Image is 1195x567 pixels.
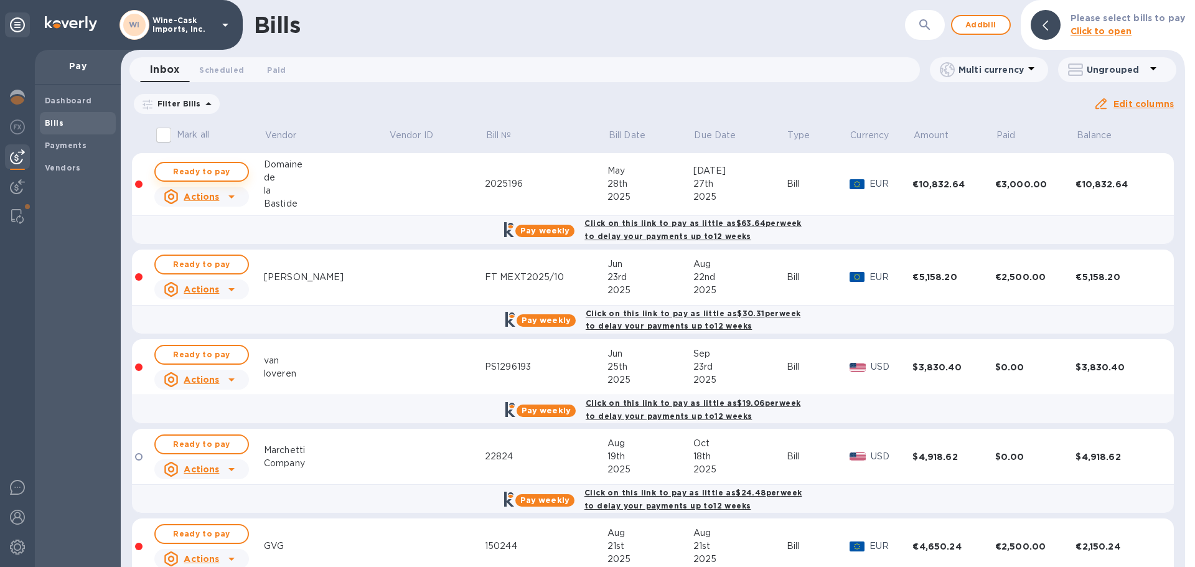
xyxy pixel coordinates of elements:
div: Domaine [264,158,388,171]
div: PS1296193 [485,360,607,373]
p: Amount [914,129,949,142]
span: Vendor [265,129,313,142]
div: €10,832.64 [1075,178,1158,190]
div: Sep [693,347,787,360]
div: 19th [607,450,693,463]
div: 18th [693,450,787,463]
div: Bastide [264,197,388,210]
p: Wine-Cask Imports, Inc. [152,16,215,34]
div: 2025 [693,190,787,204]
div: 27th [693,177,787,190]
span: Paid [996,129,1032,142]
img: USD [850,452,866,461]
p: Mark all [177,128,209,141]
span: Inbox [150,61,179,78]
div: Jun [607,347,693,360]
div: €10,832.64 [912,178,995,190]
p: Type [787,129,810,142]
p: Due Date [694,129,736,142]
b: Pay weekly [522,316,571,325]
div: 21st [693,540,787,553]
p: Vendor ID [390,129,433,142]
div: $0.00 [995,361,1076,373]
div: Oct [693,437,787,450]
span: Vendor ID [390,129,449,142]
div: 2025196 [485,177,607,190]
div: $4,918.62 [1075,451,1158,463]
div: Bill [787,271,850,284]
div: €5,158.20 [1075,271,1158,283]
b: Click on this link to pay as little as $19.06 per week to delay your payments up to 12 weeks [586,398,800,421]
span: Ready to pay [166,164,238,179]
p: EUR [869,177,913,190]
div: Bill [787,450,850,463]
div: 2025 [607,190,693,204]
div: 21st [607,540,693,553]
span: Bill Date [609,129,662,142]
b: Dashboard [45,96,92,105]
div: €3,000.00 [995,178,1076,190]
button: Ready to pay [154,524,249,544]
div: [DATE] [693,164,787,177]
button: Addbill [951,15,1011,35]
img: USD [850,363,866,372]
span: Bill № [486,129,528,142]
div: 2025 [607,284,693,297]
h1: Bills [254,12,300,38]
b: Click to open [1071,26,1132,36]
div: €4,650.24 [912,540,995,553]
div: Bill [787,177,850,190]
div: Unpin categories [5,12,30,37]
span: Due Date [694,129,752,142]
u: Actions [184,284,219,294]
div: Aug [693,527,787,540]
p: Multi currency [958,63,1024,76]
span: Amount [914,129,965,142]
div: $0.00 [995,451,1076,463]
div: 2025 [607,373,693,387]
span: Balance [1077,129,1128,142]
span: Paid [267,63,286,77]
button: Ready to pay [154,255,249,274]
div: 2025 [693,553,787,566]
div: 2025 [693,463,787,476]
p: Bill № [486,129,512,142]
p: EUR [869,271,913,284]
div: [PERSON_NAME] [264,271,388,284]
img: Logo [45,16,97,31]
div: €5,158.20 [912,271,995,283]
p: EUR [869,540,913,553]
div: 22824 [485,450,607,463]
div: la [264,184,388,197]
div: 23rd [693,360,787,373]
div: €2,500.00 [995,271,1076,283]
p: Vendor [265,129,297,142]
span: Type [787,129,826,142]
div: Aug [607,527,693,540]
b: Pay weekly [520,226,569,235]
div: Aug [693,258,787,271]
p: Currency [850,129,889,142]
div: Aug [607,437,693,450]
b: Payments [45,141,87,150]
div: $4,918.62 [912,451,995,463]
button: Ready to pay [154,434,249,454]
span: Add bill [962,17,1000,32]
b: WI [129,20,140,29]
b: Click on this link to pay as little as $30.31 per week to delay your payments up to 12 weeks [586,309,800,331]
div: loveren [264,367,388,380]
div: 150244 [485,540,607,553]
div: 28th [607,177,693,190]
b: Pay weekly [520,495,569,505]
div: $3,830.40 [912,361,995,373]
div: Bill [787,360,850,373]
p: Balance [1077,129,1112,142]
p: Bill Date [609,129,645,142]
span: Scheduled [199,63,244,77]
div: Company [264,457,388,470]
u: Actions [184,554,219,564]
p: USD [871,360,912,373]
span: Ready to pay [166,437,238,452]
b: Please select bills to pay [1071,13,1185,23]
